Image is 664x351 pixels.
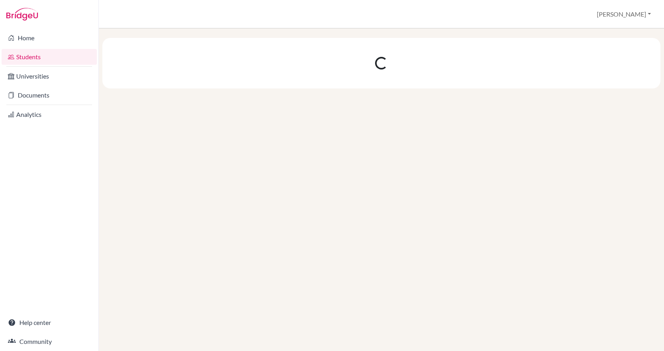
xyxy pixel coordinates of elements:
[2,30,97,46] a: Home
[2,68,97,84] a: Universities
[2,107,97,122] a: Analytics
[2,49,97,65] a: Students
[6,8,38,21] img: Bridge-U
[593,7,655,22] button: [PERSON_NAME]
[2,87,97,103] a: Documents
[2,315,97,330] a: Help center
[2,334,97,349] a: Community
